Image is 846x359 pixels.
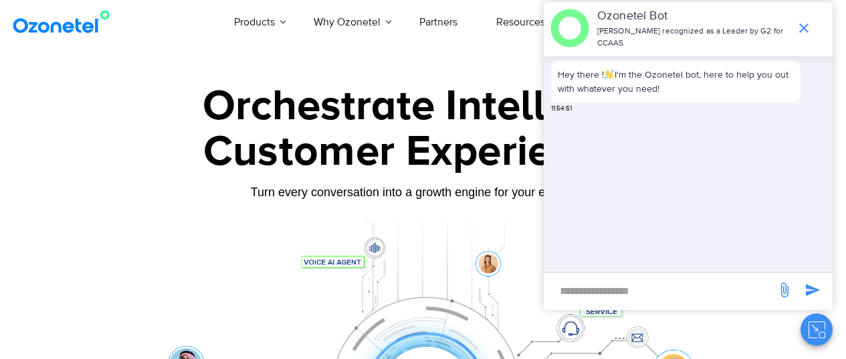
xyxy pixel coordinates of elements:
[558,68,794,96] p: Hey there ! I'm the Ozonetel bot, here to help you out with whatever you need!
[551,104,572,114] span: 11:54:51
[597,25,789,50] p: [PERSON_NAME] recognized as a Leader by G2 for CCAAS
[52,185,795,200] div: Turn every conversation into a growth engine for your enterprise.
[550,279,770,303] div: new-msg-input
[550,9,589,48] img: header
[771,277,798,303] span: send message
[801,313,833,346] button: Close chat
[52,120,795,184] div: Customer Experiences
[790,15,817,42] span: end chat or minimize
[597,7,789,25] p: Ozonetel Bot
[52,85,795,128] div: Orchestrate Intelligent
[605,70,614,79] img: 👋
[799,277,826,303] span: send message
